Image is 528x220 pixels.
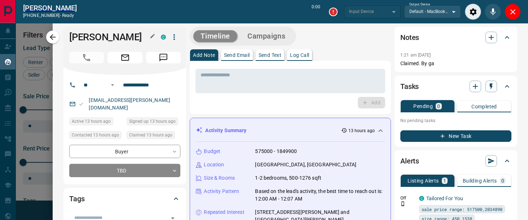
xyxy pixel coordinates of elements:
div: Close [505,4,521,20]
p: Building Alerts [463,178,497,183]
h1: [PERSON_NAME] [69,31,150,43]
p: Based on the lead's activity, the best time to reach out is: 12:00 AM - 12:07 AM [255,188,385,203]
p: Send Text [259,53,282,58]
p: 0:00 [312,4,320,20]
div: Mon Aug 18 2025 [127,131,180,141]
span: Active 13 hours ago [72,118,111,125]
h2: Tasks [400,81,419,92]
div: condos.ca [419,196,424,201]
p: [PHONE_NUMBER] - [23,12,77,19]
button: Open [108,81,117,89]
svg: Push Notification Only [400,201,405,206]
button: New Task [400,130,511,142]
div: condos.ca [161,35,166,40]
div: Notes [400,29,511,46]
p: 1 [443,178,446,183]
div: Mute [485,4,501,20]
h2: [PERSON_NAME] [23,4,77,12]
p: No pending tasks [400,115,511,126]
p: 1:21 am [DATE] [400,53,431,58]
div: Default - MacBook Air Speakers (Built-in) [404,5,461,18]
h2: Notes [400,32,419,43]
h2: Alerts [400,155,419,167]
p: Pending [413,104,433,109]
div: Buyer [69,145,180,158]
span: Claimed 13 hours ago [129,131,172,139]
svg: Email Valid [79,102,84,107]
div: Mon Aug 18 2025 [69,131,123,141]
a: Tailored For You [426,196,463,201]
span: ready [62,13,74,18]
p: Location [204,161,224,169]
p: 1-2 bedrooms, 500-1276 sqft [255,174,321,182]
p: Send Email [224,53,250,58]
span: sale price range: 517500,2034890 [422,206,502,213]
p: Activity Summary [205,127,246,134]
div: Alerts [400,152,511,170]
div: Tasks [400,78,511,95]
p: Repeated Interest [204,208,244,216]
p: Listing Alerts [408,178,439,183]
button: Timeline [193,30,237,42]
p: 0 [501,178,504,183]
span: Email [107,52,142,63]
p: 13 hours ago [348,127,375,134]
span: Message [146,52,181,63]
p: Claimed. By ga [400,60,511,67]
div: Mon Aug 18 2025 [69,117,123,127]
span: Contacted 13 hours ago [72,131,119,139]
div: Activity Summary13 hours ago [196,124,385,137]
span: Signed up 13 hours ago [129,118,176,125]
p: 0 [437,104,440,109]
div: Tags [69,190,180,207]
p: Add Note [193,53,215,58]
div: Audio Settings [465,4,481,20]
div: TBD [69,164,180,177]
p: Completed [471,104,497,109]
p: Budget [204,148,220,155]
a: [EMAIL_ADDRESS][PERSON_NAME][DOMAIN_NAME] [89,97,170,111]
p: Log Call [290,53,309,58]
label: Output Device [409,2,430,7]
div: Mon Aug 18 2025 [127,117,180,127]
p: Off [400,195,415,201]
p: [GEOGRAPHIC_DATA], [GEOGRAPHIC_DATA] [255,161,356,169]
p: Activity Pattern [204,188,239,195]
h2: Tags [69,193,84,205]
p: 575000 - 1849900 [255,148,297,155]
button: Campaigns [240,30,292,42]
p: Size & Rooms [204,174,235,182]
span: Call [69,52,104,63]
